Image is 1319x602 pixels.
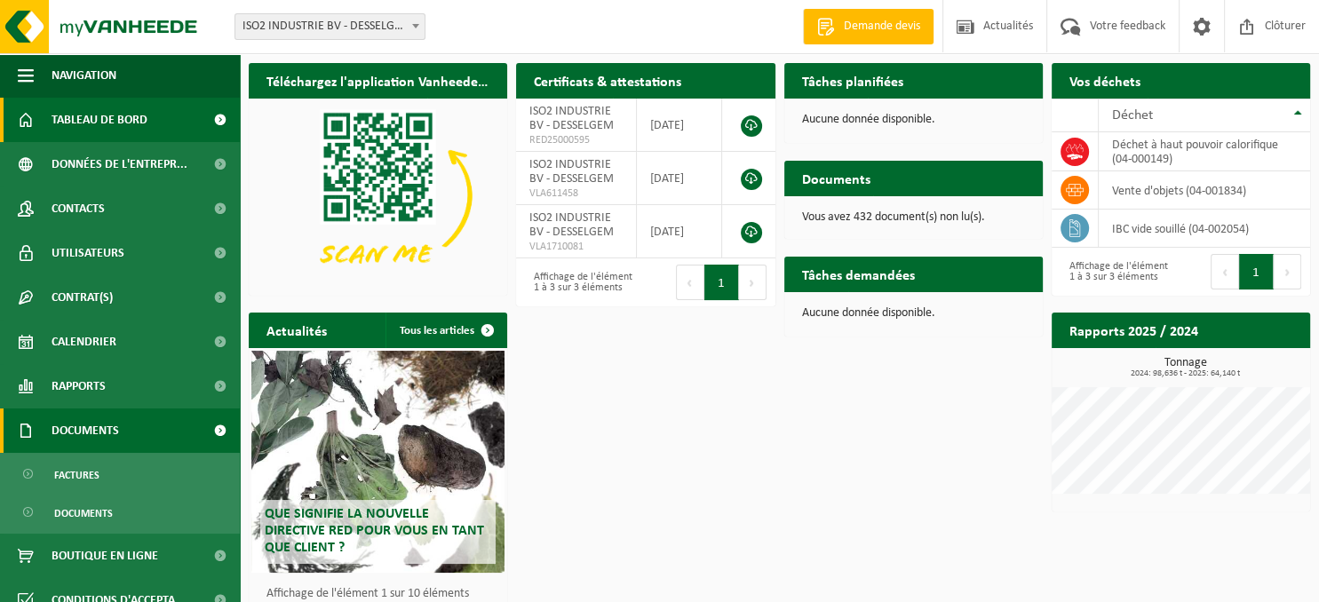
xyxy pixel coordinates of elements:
[529,211,614,239] span: ISO2 INDUSTRIE BV - DESSELGEM
[1099,132,1310,171] td: déchet à haut pouvoir calorifique (04-000149)
[52,53,116,98] span: Navigation
[803,9,934,44] a: Demande devis
[52,186,105,231] span: Contacts
[54,496,113,530] span: Documents
[1274,254,1301,289] button: Next
[52,275,113,320] span: Contrat(s)
[802,114,1025,126] p: Aucune donnée disponible.
[52,142,187,186] span: Données de l'entrepr...
[1061,369,1310,378] span: 2024: 98,636 t - 2025: 64,140 t
[529,186,623,201] span: VLA611458
[1099,171,1310,210] td: vente d'objets (04-001834)
[54,458,99,492] span: Factures
[516,63,699,98] h2: Certificats & attestations
[1239,254,1274,289] button: 1
[249,99,507,292] img: Download de VHEPlus App
[637,152,722,205] td: [DATE]
[839,18,925,36] span: Demande devis
[739,265,767,300] button: Next
[52,98,147,142] span: Tableau de bord
[235,14,425,39] span: ISO2 INDUSTRIE BV - DESSELGEM
[266,588,498,600] p: Affichage de l'élément 1 sur 10 éléments
[249,313,345,347] h2: Actualités
[1211,254,1239,289] button: Previous
[1099,210,1310,248] td: IBC vide souillé (04-002054)
[784,63,921,98] h2: Tâches planifiées
[802,211,1025,224] p: Vous avez 432 document(s) non lu(s).
[4,495,235,529] a: Documents
[529,133,623,147] span: RED25000595
[265,507,484,555] span: Que signifie la nouvelle directive RED pour vous en tant que client ?
[234,13,425,40] span: ISO2 INDUSTRIE BV - DESSELGEM
[52,534,158,578] span: Boutique en ligne
[529,158,614,186] span: ISO2 INDUSTRIE BV - DESSELGEM
[1061,357,1310,378] h3: Tonnage
[249,63,507,98] h2: Téléchargez l'application Vanheede+ maintenant!
[637,99,722,152] td: [DATE]
[52,231,124,275] span: Utilisateurs
[1061,252,1172,291] div: Affichage de l'élément 1 à 3 sur 3 éléments
[385,313,505,348] a: Tous les articles
[52,320,116,364] span: Calendrier
[1052,313,1216,347] h2: Rapports 2025 / 2024
[529,105,614,132] span: ISO2 INDUSTRIE BV - DESSELGEM
[4,457,235,491] a: Factures
[1156,347,1308,383] a: Consulter les rapports
[637,205,722,258] td: [DATE]
[525,263,637,302] div: Affichage de l'élément 1 à 3 sur 3 éléments
[676,265,704,300] button: Previous
[52,364,106,408] span: Rapports
[802,307,1025,320] p: Aucune donnée disponible.
[784,161,888,195] h2: Documents
[784,257,933,291] h2: Tâches demandées
[1112,108,1153,123] span: Déchet
[529,240,623,254] span: VLA1710081
[251,351,505,573] a: Que signifie la nouvelle directive RED pour vous en tant que client ?
[704,265,739,300] button: 1
[52,408,119,453] span: Documents
[1052,63,1158,98] h2: Vos déchets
